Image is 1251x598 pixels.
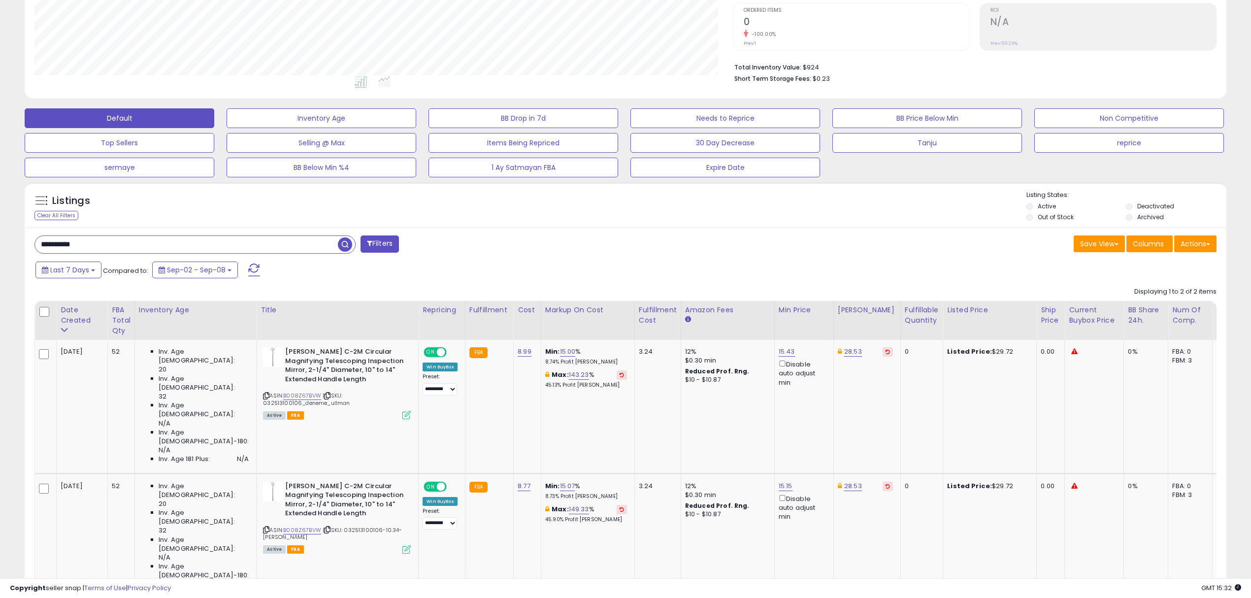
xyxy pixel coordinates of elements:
[545,516,627,523] p: 45.90% Profit [PERSON_NAME]
[61,305,103,326] div: Date Created
[905,305,939,326] div: Fulfillable Quantity
[886,484,890,489] i: Revert to store-level Dynamic Max Price
[779,347,795,357] a: 15.43
[630,158,820,177] button: Expire Date
[545,382,627,389] p: 45.13% Profit [PERSON_NAME]
[423,373,458,396] div: Preset:
[227,158,416,177] button: BB Below Min %4
[159,553,170,562] span: N/A
[685,482,767,491] div: 12%
[734,61,1210,72] li: $924
[159,428,249,446] span: Inv. Age [DEMOGRAPHIC_DATA]-180:
[552,370,569,379] b: Max:
[285,482,405,521] b: [PERSON_NAME] C-2M Circular Magnifying Telescoping Inspection Mirror, 2-1/4" Diameter, 10" to 14"...
[685,347,767,356] div: 12%
[947,482,1029,491] div: $29.72
[167,265,226,275] span: Sep-02 - Sep-08
[838,348,842,355] i: This overrides the store level Dynamic Max Price for this listing
[159,499,166,508] span: 20
[52,194,90,208] h5: Listings
[128,583,171,593] a: Privacy Policy
[1074,235,1125,252] button: Save View
[734,74,811,83] b: Short Term Storage Fees:
[779,305,829,315] div: Min Price
[263,526,402,541] span: | SKU: 032513100106-10.34-[PERSON_NAME]
[152,262,238,278] button: Sep-02 - Sep-08
[10,583,46,593] strong: Copyright
[844,481,862,491] a: 28.53
[159,526,166,535] span: 32
[545,370,627,389] div: %
[685,491,767,499] div: $0.30 min
[685,376,767,384] div: $10 - $10.87
[813,74,830,83] span: $0.23
[263,411,286,420] span: All listings currently available for purchase on Amazon
[283,392,321,400] a: B008Z67BVW
[947,347,1029,356] div: $29.72
[779,481,792,491] a: 15.15
[518,481,530,491] a: 8.77
[237,455,249,464] span: N/A
[423,363,458,371] div: Win BuyBox
[159,482,249,499] span: Inv. Age [DEMOGRAPHIC_DATA]:
[428,133,618,153] button: Items Being Repriced
[990,8,1216,13] span: ROI
[159,347,249,365] span: Inv. Age [DEMOGRAPHIC_DATA]:
[261,305,414,315] div: Title
[112,347,127,356] div: 52
[947,481,992,491] b: Listed Price:
[1128,347,1160,356] div: 0%
[445,348,461,357] span: OFF
[620,372,624,377] i: Revert to store-level Max Markup
[159,455,210,464] span: Inv. Age 181 Plus:
[159,508,249,526] span: Inv. Age [DEMOGRAPHIC_DATA]:
[545,481,560,491] b: Min:
[779,359,826,387] div: Disable auto adjust min
[423,305,461,315] div: Repricing
[1034,133,1224,153] button: reprice
[545,371,549,378] i: This overrides the store level max markup for this listing
[35,262,101,278] button: Last 7 Days
[469,305,509,315] div: Fulfillment
[425,348,437,357] span: ON
[1128,482,1160,491] div: 0%
[1137,202,1174,210] label: Deactivated
[886,349,890,354] i: Revert to store-level Dynamic Max Price
[103,266,148,275] span: Compared to:
[34,211,78,220] div: Clear All Filters
[227,133,416,153] button: Selling @ Max
[1041,305,1060,326] div: Ship Price
[10,584,171,593] div: seller snap | |
[469,347,488,358] small: FBA
[838,483,842,489] i: This overrides the store level Dynamic Max Price for this listing
[283,526,321,534] a: B008Z67BVW
[744,40,756,46] small: Prev: 1
[159,419,170,428] span: N/A
[685,315,691,324] small: Amazon Fees.
[1038,202,1056,210] label: Active
[620,507,624,512] i: Revert to store-level Max Markup
[832,133,1022,153] button: Tanju
[639,347,673,356] div: 3.24
[159,401,249,419] span: Inv. Age [DEMOGRAPHIC_DATA]:
[428,108,618,128] button: BB Drop in 7d
[227,108,416,128] button: Inventory Age
[685,356,767,365] div: $0.30 min
[112,305,131,336] div: FBA Total Qty
[1133,239,1164,249] span: Columns
[518,305,537,315] div: Cost
[552,504,569,514] b: Max:
[1172,305,1208,326] div: Num of Comp.
[560,347,576,357] a: 15.00
[744,8,969,13] span: Ordered Items
[1069,305,1119,326] div: Current Buybox Price
[639,305,677,326] div: Fulfillment Cost
[685,367,750,375] b: Reduced Prof. Rng.
[1137,213,1164,221] label: Archived
[1172,491,1205,499] div: FBM: 3
[159,562,249,580] span: Inv. Age [DEMOGRAPHIC_DATA]-180:
[159,446,170,455] span: N/A
[990,40,1018,46] small: Prev: 59.29%
[1172,347,1205,356] div: FBA: 0
[1034,108,1224,128] button: Non Competitive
